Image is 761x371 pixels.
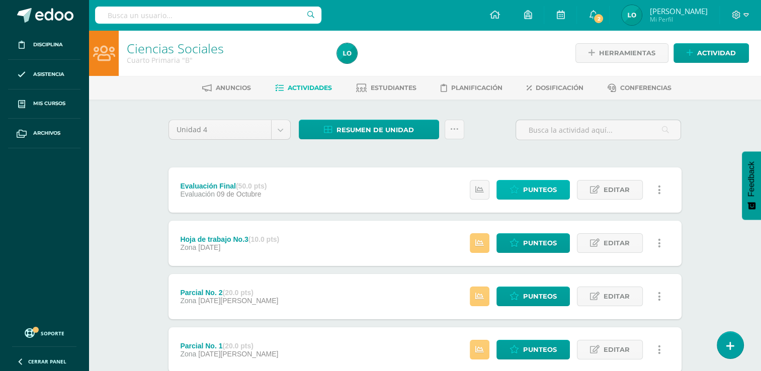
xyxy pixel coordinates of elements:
[599,44,655,62] span: Herramientas
[12,326,76,339] a: Soporte
[180,235,279,243] div: Hoja de trabajo No.3
[33,70,64,78] span: Asistencia
[649,15,707,24] span: Mi Perfil
[608,80,671,96] a: Conferencias
[198,297,278,305] span: [DATE][PERSON_NAME]
[523,287,557,306] span: Punteos
[180,243,196,251] span: Zona
[516,120,681,140] input: Busca la actividad aquí...
[575,43,668,63] a: Herramientas
[496,233,570,253] a: Punteos
[33,41,63,49] span: Disciplina
[127,41,325,55] h1: Ciencias Sociales
[536,84,583,91] span: Dosificación
[604,287,630,306] span: Editar
[217,190,262,198] span: 09 de Octubre
[180,190,215,198] span: Evaluación
[299,120,439,139] a: Resumen de unidad
[180,342,278,350] div: Parcial No. 1
[8,119,80,148] a: Archivos
[747,161,756,197] span: Feedback
[180,182,267,190] div: Evaluación Final
[28,358,66,365] span: Cerrar panel
[180,350,196,358] span: Zona
[604,234,630,252] span: Editar
[198,350,278,358] span: [DATE][PERSON_NAME]
[451,84,502,91] span: Planificación
[604,340,630,359] span: Editar
[127,55,325,65] div: Cuarto Primaria 'B'
[180,289,278,297] div: Parcial No. 2
[95,7,321,24] input: Busca un usuario...
[593,13,604,24] span: 2
[604,180,630,199] span: Editar
[441,80,502,96] a: Planificación
[496,180,570,200] a: Punteos
[41,330,64,337] span: Soporte
[337,43,357,63] img: 3741b5ecfe3cf2bdabaa89a223feb945.png
[620,84,671,91] span: Conferencias
[673,43,749,63] a: Actividad
[169,120,290,139] a: Unidad 4
[649,6,707,16] span: [PERSON_NAME]
[697,44,736,62] span: Actividad
[523,340,557,359] span: Punteos
[222,289,253,297] strong: (20.0 pts)
[288,84,332,91] span: Actividades
[180,297,196,305] span: Zona
[222,342,253,350] strong: (20.0 pts)
[202,80,251,96] a: Anuncios
[742,151,761,220] button: Feedback - Mostrar encuesta
[33,100,65,108] span: Mis cursos
[356,80,416,96] a: Estudiantes
[622,5,642,25] img: 3741b5ecfe3cf2bdabaa89a223feb945.png
[523,234,557,252] span: Punteos
[371,84,416,91] span: Estudiantes
[127,40,224,57] a: Ciencias Sociales
[236,182,267,190] strong: (50.0 pts)
[198,243,220,251] span: [DATE]
[527,80,583,96] a: Dosificación
[496,340,570,359] a: Punteos
[33,129,60,137] span: Archivos
[248,235,279,243] strong: (10.0 pts)
[8,89,80,119] a: Mis cursos
[216,84,251,91] span: Anuncios
[336,121,414,139] span: Resumen de unidad
[275,80,332,96] a: Actividades
[8,30,80,60] a: Disciplina
[523,180,557,199] span: Punteos
[496,287,570,306] a: Punteos
[8,60,80,89] a: Asistencia
[177,120,264,139] span: Unidad 4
